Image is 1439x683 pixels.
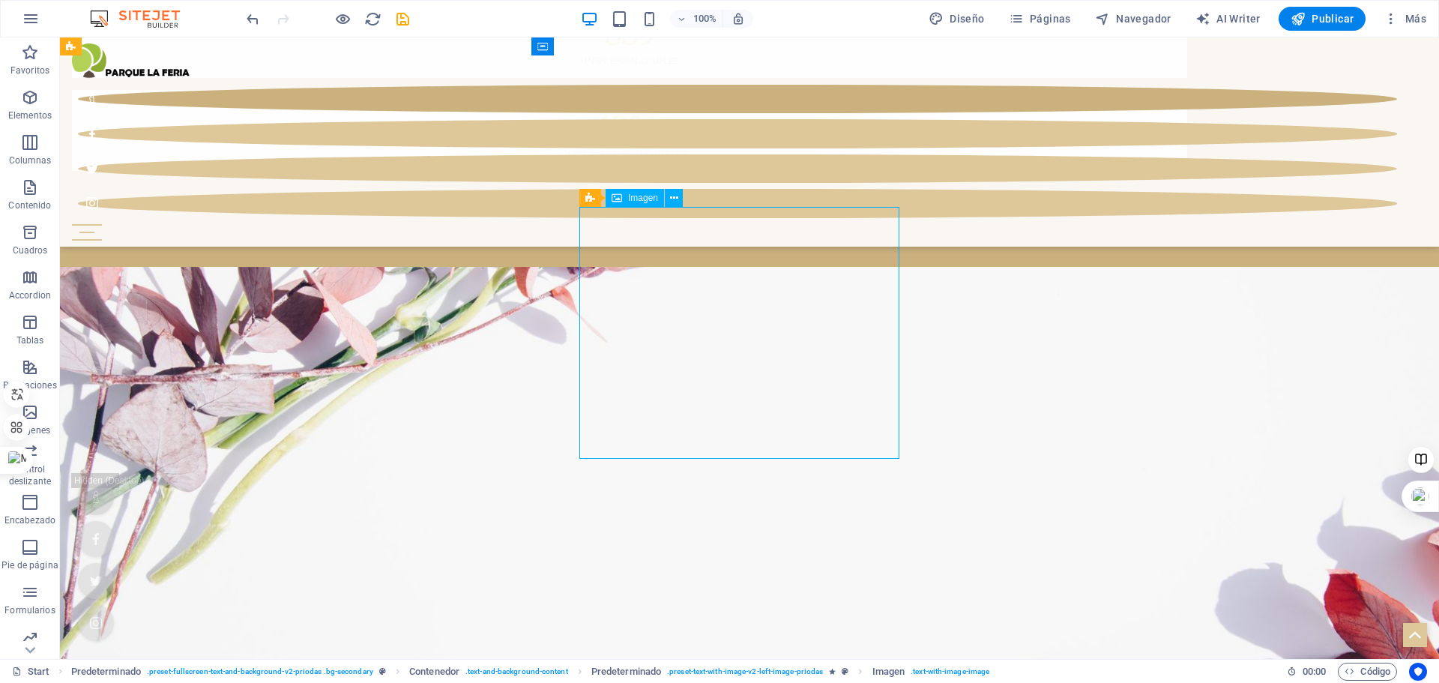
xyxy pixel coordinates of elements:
[1378,7,1432,31] button: Más
[4,514,55,526] p: Encabezado
[923,7,991,31] button: Diseño
[86,10,199,28] img: Editor Logo
[1095,11,1171,26] span: Navegador
[9,154,52,166] p: Columnas
[363,10,381,28] button: reload
[1338,663,1397,681] button: Código
[334,10,352,28] button: Haz clic para salir del modo de previsualización y seguir editando
[244,10,262,28] button: undo
[1409,663,1427,681] button: Usercentrics
[409,663,459,681] span: Contenedor
[1189,7,1267,31] button: AI Writer
[667,663,823,681] span: . preset-text-with-image-v2-left-image-priodas
[1003,7,1077,31] button: Páginas
[147,663,373,681] span: . preset-fullscreen-text-and-background-v2-priodas .bg-secondary
[13,244,48,256] p: Cuadros
[10,424,50,436] p: Imágenes
[829,667,836,676] i: El elemento contiene una animación
[3,379,56,391] p: Prestaciones
[1279,7,1366,31] button: Publicar
[16,334,44,346] p: Tablas
[379,667,386,676] i: Este elemento es un preajuste personalizable
[1303,663,1326,681] span: 00 00
[10,64,49,76] p: Favoritos
[872,663,905,681] span: Haz clic para seleccionar y doble clic para editar
[670,10,723,28] button: 100%
[693,10,717,28] h6: 100%
[1089,7,1177,31] button: Navegador
[394,10,411,28] i: Guardar (Ctrl+S)
[1345,663,1390,681] span: Código
[71,663,141,681] span: Haz clic para seleccionar y doble clic para editar
[1384,11,1426,26] span: Más
[4,604,55,616] p: Formularios
[591,663,661,681] span: Haz clic para seleccionar y doble clic para editar
[842,667,848,676] i: Este elemento es un preajuste personalizable
[393,10,411,28] button: save
[911,663,989,681] span: . text-with-image-image
[12,663,49,681] a: Haz clic para cancelar la selección y doble clic para abrir páginas
[9,289,51,301] p: Accordion
[929,11,985,26] span: Diseño
[1291,11,1354,26] span: Publicar
[8,109,52,121] p: Elementos
[731,12,745,25] i: Al redimensionar, ajustar el nivel de zoom automáticamente para ajustarse al dispositivo elegido.
[1287,663,1327,681] h6: Tiempo de la sesión
[465,663,568,681] span: . text-and-background-content
[244,10,262,28] i: Deshacer: Cambiar texto (Ctrl+Z)
[1,559,58,571] p: Pie de página
[628,193,658,202] span: Imagen
[8,199,51,211] p: Contenido
[923,7,991,31] div: Diseño (Ctrl+Alt+Y)
[1195,11,1261,26] span: AI Writer
[1009,11,1071,26] span: Páginas
[71,663,990,681] nav: breadcrumb
[1313,666,1315,677] span: :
